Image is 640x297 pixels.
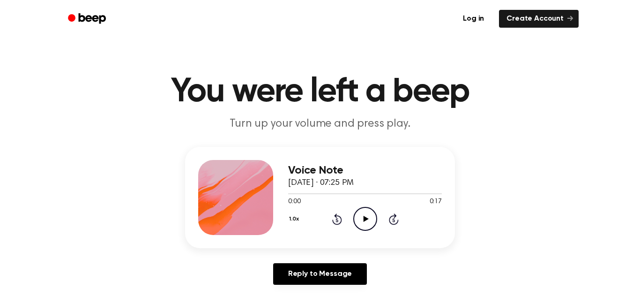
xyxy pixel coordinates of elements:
[288,211,302,227] button: 1.0x
[80,75,560,109] h1: You were left a beep
[430,197,442,207] span: 0:17
[61,10,114,28] a: Beep
[288,197,300,207] span: 0:00
[288,164,442,177] h3: Voice Note
[454,8,493,30] a: Log in
[288,179,354,187] span: [DATE] · 07:25 PM
[499,10,579,28] a: Create Account
[273,263,367,285] a: Reply to Message
[140,116,500,132] p: Turn up your volume and press play.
